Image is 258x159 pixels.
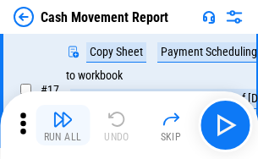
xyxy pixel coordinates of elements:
[224,7,244,27] img: Settings menu
[36,105,90,145] button: Run All
[52,109,73,129] img: Run All
[161,132,182,142] div: Skip
[44,132,82,142] div: Run All
[14,7,34,27] img: Back
[211,112,239,139] img: Main button
[41,83,59,96] span: # 17
[161,109,181,129] img: Skip
[86,42,146,63] div: Copy Sheet
[41,9,168,25] div: Cash Movement Report
[66,69,123,82] div: to workbook
[144,105,198,145] button: Skip
[202,10,216,24] img: Support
